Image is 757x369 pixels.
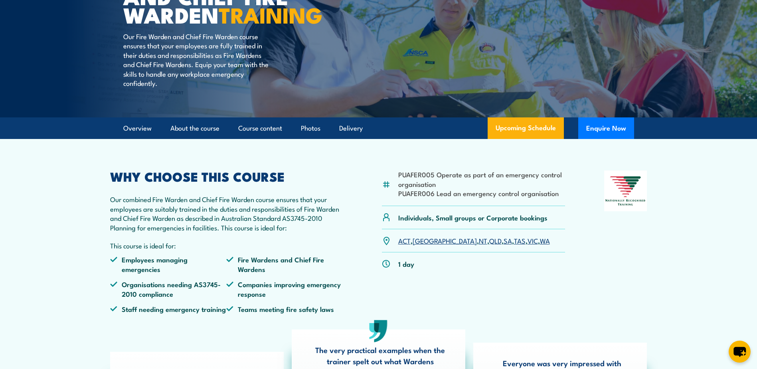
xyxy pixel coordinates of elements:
a: Course content [238,118,282,139]
a: ACT [398,236,411,245]
h2: WHY CHOOSE THIS COURSE [110,171,343,182]
p: Individuals, Small groups or Corporate bookings [398,213,547,222]
a: SA [504,236,512,245]
a: Upcoming Schedule [488,117,564,139]
a: Delivery [339,118,363,139]
li: PUAFER005 Operate as part of an emergency control organisation [398,170,565,188]
a: About the course [170,118,219,139]
a: VIC [528,236,538,245]
li: Staff needing emergency training [110,304,227,313]
p: This course is ideal for: [110,241,343,250]
p: 1 day [398,259,414,268]
a: TAS [514,236,526,245]
a: Photos [301,118,320,139]
li: Organisations needing AS3745-2010 compliance [110,280,227,298]
a: NT [479,236,487,245]
a: Overview [123,118,152,139]
p: , , , , , , , [398,236,550,245]
p: Our combined Fire Warden and Chief Fire Warden course ensures that your employees are suitably tr... [110,194,343,232]
li: Companies improving emergency response [226,280,343,298]
a: QLD [489,236,502,245]
a: [GEOGRAPHIC_DATA] [413,236,477,245]
a: WA [540,236,550,245]
p: Our Fire Warden and Chief Fire Warden course ensures that your employees are fully trained in the... [123,32,269,87]
li: Fire Wardens and Chief Fire Wardens [226,255,343,274]
li: PUAFER006 Lead an emergency control organisation [398,188,565,198]
li: Teams meeting fire safety laws [226,304,343,313]
img: Nationally Recognised Training logo. [604,171,647,211]
button: Enquire Now [578,117,634,139]
li: Employees managing emergencies [110,255,227,274]
button: chat-button [729,341,751,363]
